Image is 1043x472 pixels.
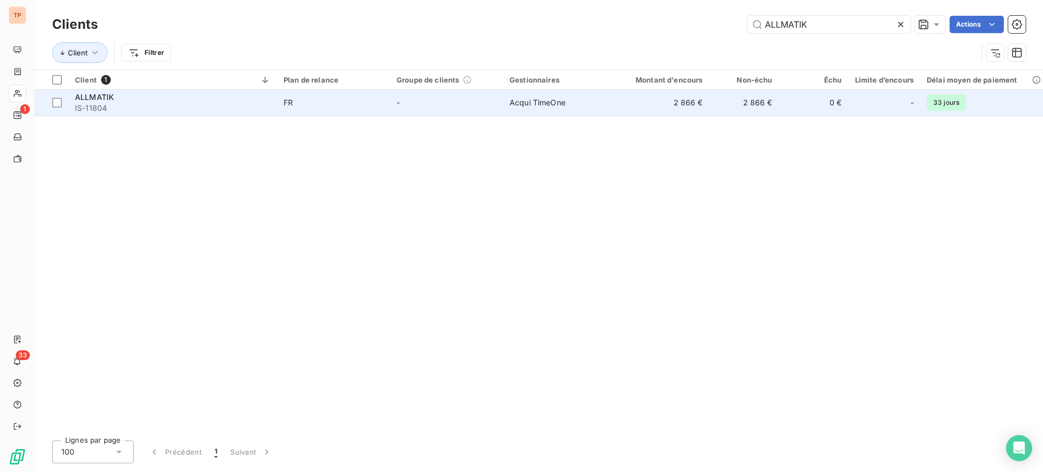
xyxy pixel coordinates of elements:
span: Acqui TimeOne [510,98,566,107]
span: IS-11804 [75,103,271,114]
td: 2 866 € [709,90,779,116]
button: Suivant [224,440,279,463]
img: Logo LeanPay [9,448,26,465]
div: Échu [786,75,842,84]
div: Non-échu [716,75,772,84]
span: 33 jours [927,95,966,111]
button: 1 [208,440,224,463]
button: Actions [950,16,1004,33]
span: Groupe de clients [397,75,460,84]
span: Client [68,48,87,57]
span: 33 [16,350,30,360]
span: 100 [61,446,74,457]
span: 1 [20,104,30,114]
span: ALLMATIK [75,92,114,102]
div: Plan de relance [284,75,384,84]
div: FR [284,97,293,108]
div: Limite d’encours [855,75,914,84]
input: Rechercher [747,16,910,33]
button: Filtrer [121,44,171,61]
div: TP [9,7,26,24]
button: Précédent [142,440,208,463]
td: 2 866 € [616,90,709,116]
div: Gestionnaires [510,75,610,84]
div: Montant d'encours [623,75,703,84]
span: - [910,97,914,108]
div: Open Intercom Messenger [1006,435,1032,461]
span: - [397,98,400,107]
div: Délai moyen de paiement [927,75,1043,84]
td: 0 € [779,90,849,116]
h3: Clients [52,15,98,34]
span: Client [75,75,97,84]
span: 1 [215,446,217,457]
button: Client [52,42,108,63]
span: 1 [101,75,111,85]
